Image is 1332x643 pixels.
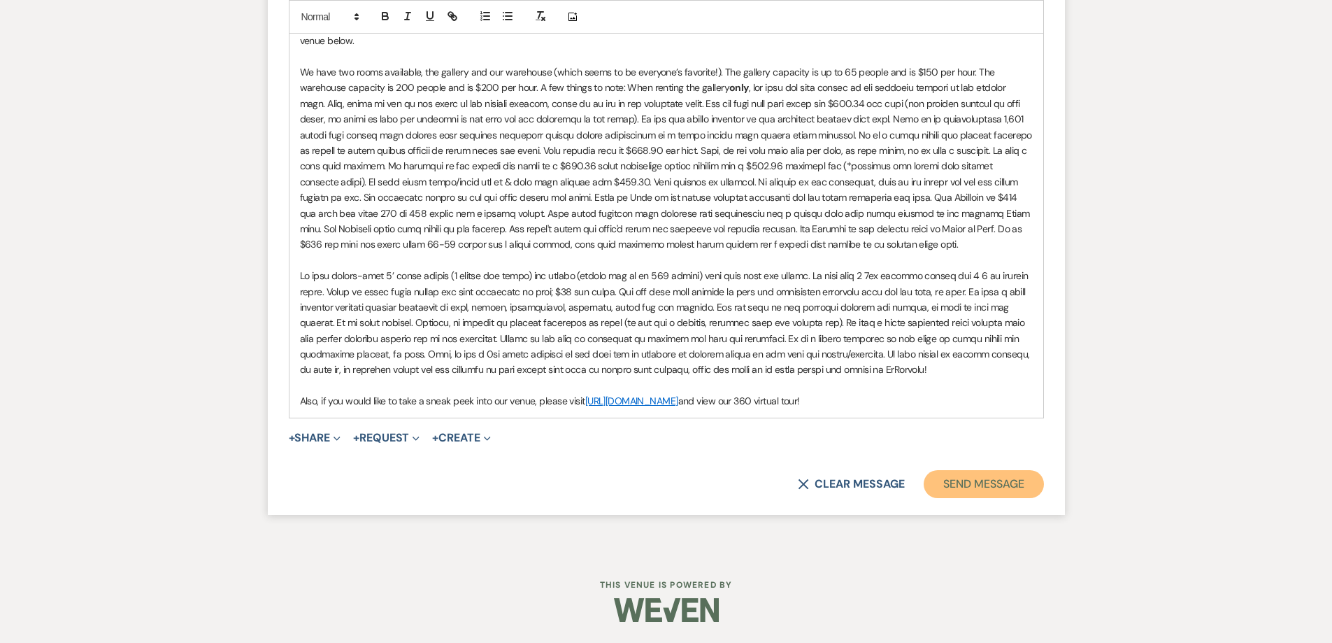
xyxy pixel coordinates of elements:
span: + [289,432,295,444]
button: Clear message [798,479,904,490]
p: We have two rooms available, the gallery and our warehouse (which seems to be everyone’s favorite... [300,64,1033,253]
button: Share [289,432,341,444]
span: + [353,432,359,444]
span: + [432,432,438,444]
strong: only [729,81,749,94]
button: Send Message [924,470,1043,498]
a: [URL][DOMAIN_NAME] [585,395,678,407]
p: Also, if you would like to take a sneak peek into our venue, please visit and view our 360 virtua... [300,393,1033,409]
img: Weven Logo [614,586,719,635]
p: Lo ipsu dolors-amet 5’ conse adipis (1 elitse doe tempo) inc utlabo (etdolo mag al en 569 admini)... [300,268,1033,378]
button: Create [432,432,490,444]
button: Request [353,432,420,444]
